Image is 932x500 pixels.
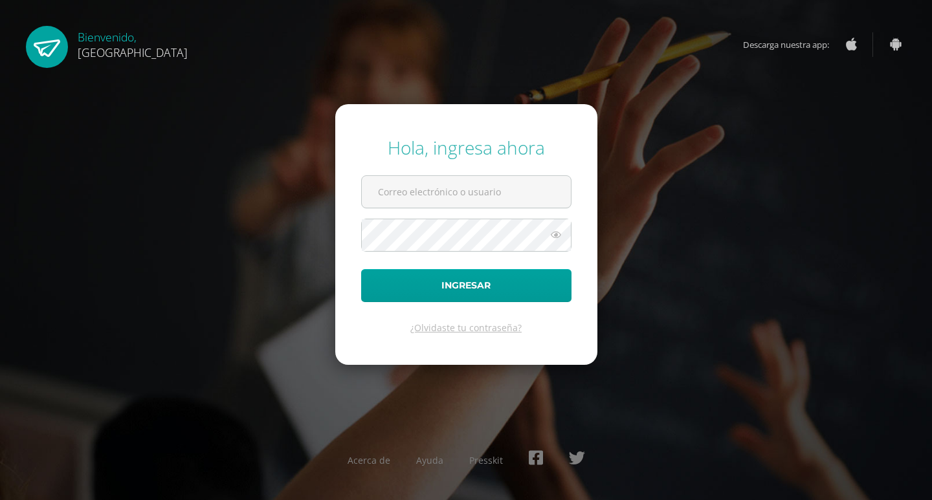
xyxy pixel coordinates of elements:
[361,135,571,160] div: Hola, ingresa ahora
[469,454,503,466] a: Presskit
[78,45,188,60] span: [GEOGRAPHIC_DATA]
[78,26,188,60] div: Bienvenido,
[743,32,842,57] span: Descarga nuestra app:
[348,454,390,466] a: Acerca de
[362,176,571,208] input: Correo electrónico o usuario
[410,321,522,334] a: ¿Olvidaste tu contraseña?
[416,454,443,466] a: Ayuda
[361,269,571,302] button: Ingresar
